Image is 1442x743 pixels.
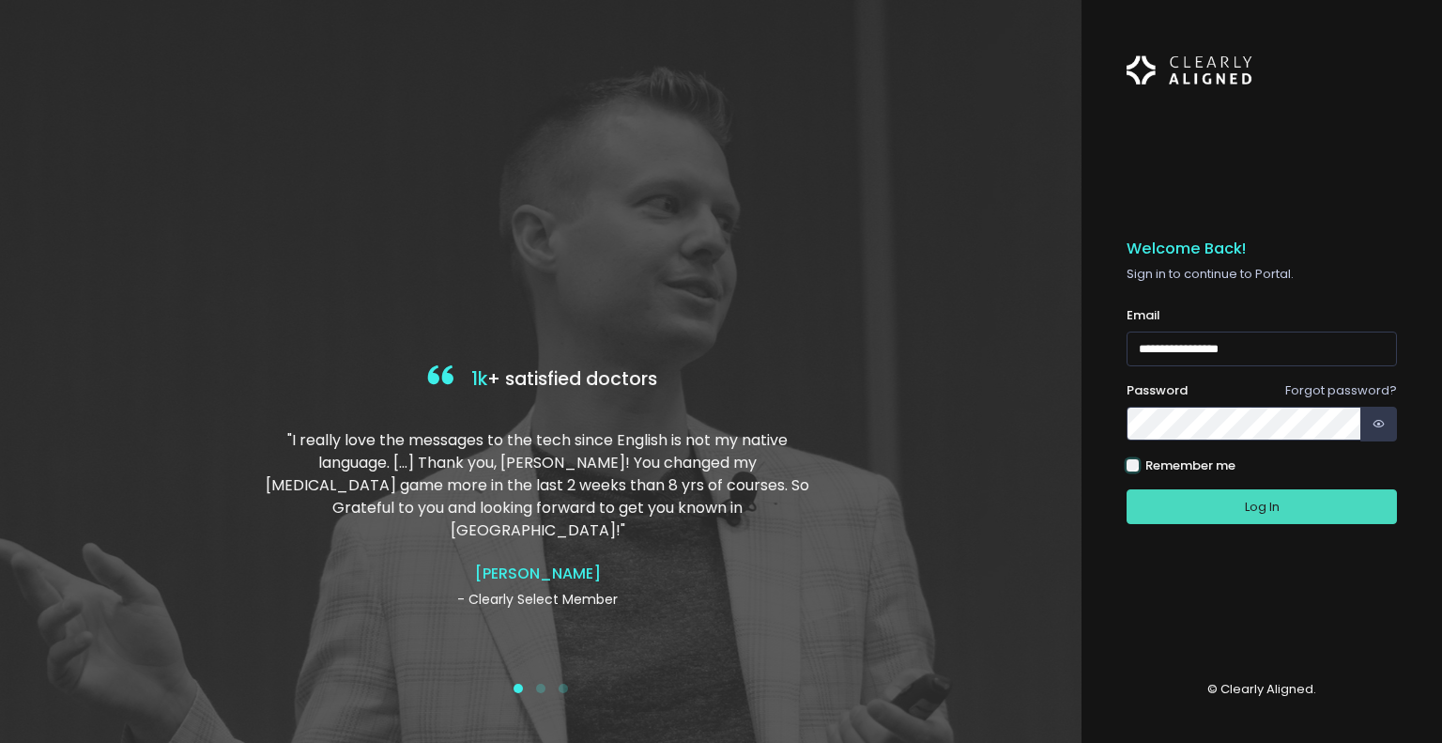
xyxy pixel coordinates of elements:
[256,361,825,399] h4: + satisfied doctors
[1127,489,1397,524] button: Log In
[256,565,819,582] h4: [PERSON_NAME]
[1127,680,1397,699] p: © Clearly Aligned.
[1127,240,1397,258] h5: Welcome Back!
[1127,265,1397,284] p: Sign in to continue to Portal.
[471,366,487,392] span: 1k
[1285,381,1397,399] a: Forgot password?
[256,590,819,610] p: - Clearly Select Member
[1127,306,1160,325] label: Email
[1145,457,1235,475] label: Remember me
[1127,45,1252,96] img: Logo Horizontal
[256,429,819,542] p: "I really love the messages to the tech since English is not my native language. […] Thank you, [...
[1127,381,1188,400] label: Password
